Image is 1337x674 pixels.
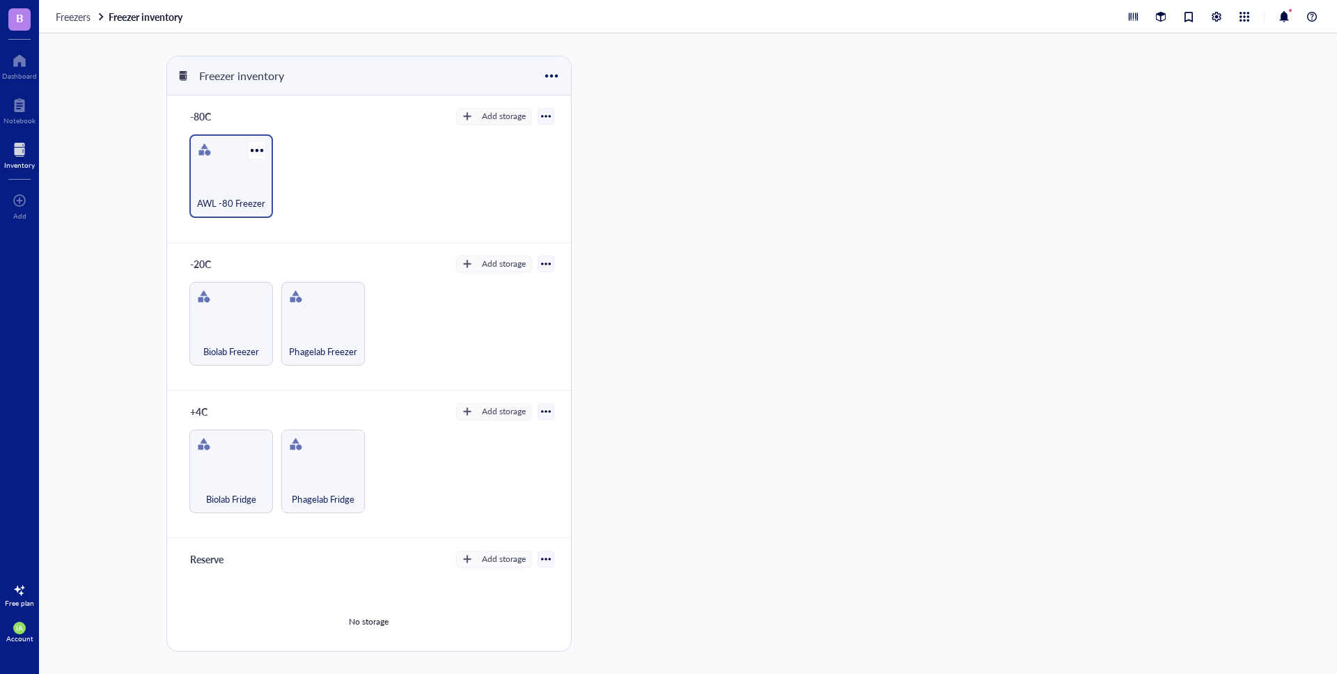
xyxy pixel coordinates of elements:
div: -80C [184,107,267,126]
div: Freezer inventory [193,64,290,88]
a: Dashboard [2,49,37,80]
button: Add storage [456,108,532,125]
div: Add storage [482,553,526,565]
a: Freezers [56,10,106,23]
span: Freezers [56,10,91,24]
button: Add storage [456,256,532,272]
a: Notebook [3,94,36,125]
a: Inventory [4,139,35,169]
div: Add storage [482,405,526,418]
div: -20C [184,254,267,274]
span: Biolab Fridge [206,492,256,507]
button: Add storage [456,403,532,420]
span: Phagelab Fridge [292,492,354,507]
div: +4C [184,402,267,421]
span: Phagelab Freezer [289,344,357,359]
div: Add [13,212,26,220]
div: Reserve [184,549,267,569]
div: Account [6,634,33,643]
div: Inventory [4,161,35,169]
span: B [16,9,24,26]
span: IA [16,624,23,632]
a: Freezer inventory [109,10,185,23]
span: AWL -80 Freezer [197,196,265,211]
span: Biolab Freezer [203,344,259,359]
div: No storage [349,616,389,628]
button: Add storage [456,551,532,567]
div: Add storage [482,258,526,270]
div: Notebook [3,116,36,125]
div: Free plan [5,599,34,607]
div: Dashboard [2,72,37,80]
div: Add storage [482,110,526,123]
